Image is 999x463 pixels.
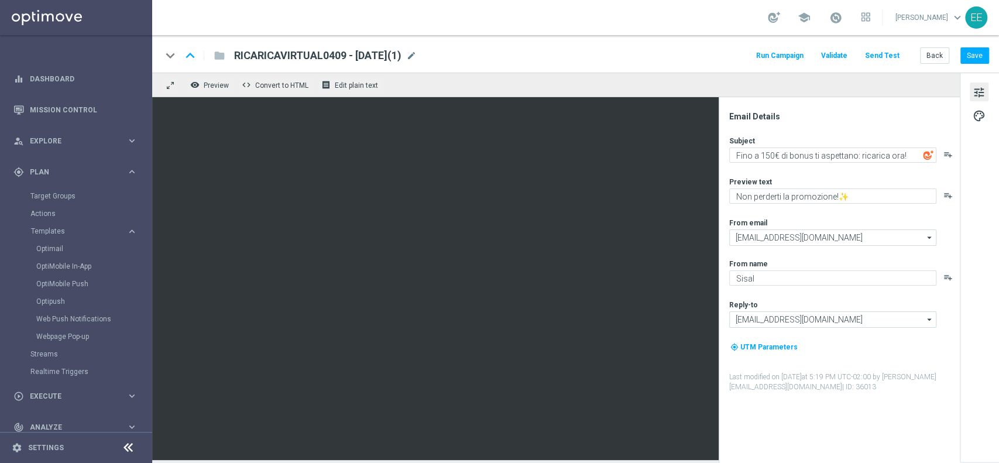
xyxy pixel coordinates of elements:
i: remove_red_eye [190,80,200,90]
button: receipt Edit plain text [318,77,383,92]
a: [PERSON_NAME]keyboard_arrow_down [894,9,965,26]
i: keyboard_arrow_up [181,47,199,64]
span: Preview [204,81,229,90]
button: Save [960,47,989,64]
span: mode_edit [406,50,417,61]
a: Webpage Pop-up [36,332,122,341]
span: Convert to HTML [255,81,308,90]
i: arrow_drop_down [924,230,936,245]
label: From name [729,259,768,269]
label: Last modified on [DATE] at 5:19 PM UTC-02:00 by [PERSON_NAME][EMAIL_ADDRESS][DOMAIN_NAME] [729,372,959,392]
i: keyboard_arrow_right [126,421,138,433]
div: Templates [30,222,151,345]
i: play_circle_outline [13,391,24,402]
button: Templates keyboard_arrow_right [30,227,138,236]
button: person_search Explore keyboard_arrow_right [13,136,138,146]
i: my_location [730,343,739,351]
a: Settings [28,444,64,451]
div: Dashboard [13,63,138,94]
i: arrow_drop_down [924,312,936,327]
button: play_circle_outline Execute keyboard_arrow_right [13,392,138,401]
button: Mission Control [13,105,138,115]
a: Streams [30,349,122,359]
button: my_location UTM Parameters [729,341,799,354]
div: Analyze [13,422,126,433]
div: Webpage Pop-up [36,328,151,345]
a: OptiMobile Push [36,279,122,289]
button: playlist_add [943,150,953,159]
i: track_changes [13,422,24,433]
a: Optimail [36,244,122,253]
button: remove_red_eye Preview [187,77,234,92]
a: Optipush [36,297,122,306]
span: Validate [821,52,847,60]
button: code Convert to HTML [239,77,314,92]
button: Back [920,47,949,64]
span: RICARICAVIRTUAL0409 - 04.09.2025(1) [234,49,401,63]
span: school [798,11,811,24]
i: settings [12,443,22,453]
i: receipt [321,80,331,90]
i: keyboard_arrow_right [126,226,138,237]
input: Select [729,311,936,328]
input: Select [729,229,936,246]
span: Edit plain text [335,81,378,90]
div: Explore [13,136,126,146]
button: tune [970,83,988,101]
a: Web Push Notifications [36,314,122,324]
button: track_changes Analyze keyboard_arrow_right [13,423,138,432]
button: playlist_add [943,273,953,282]
span: keyboard_arrow_down [951,11,964,24]
div: Realtime Triggers [30,363,151,380]
div: OptiMobile Push [36,275,151,293]
div: OptiMobile In-App [36,258,151,275]
span: tune [973,85,986,100]
div: Plan [13,167,126,177]
div: Optipush [36,293,151,310]
button: palette [970,106,988,125]
div: Email Details [729,111,959,122]
div: Streams [30,345,151,363]
span: Explore [30,138,126,145]
button: playlist_add [943,191,953,200]
a: Actions [30,209,122,218]
i: person_search [13,136,24,146]
span: Analyze [30,424,126,431]
div: Optimail [36,240,151,258]
div: Actions [30,205,151,222]
img: optiGenie.svg [923,150,933,160]
i: gps_fixed [13,167,24,177]
label: From email [729,218,767,228]
span: Execute [30,393,126,400]
span: UTM Parameters [740,343,798,351]
span: Templates [31,228,115,235]
a: Realtime Triggers [30,367,122,376]
span: palette [973,108,986,124]
div: Mission Control [13,94,138,125]
span: | ID: 36013 [842,383,876,391]
label: Subject [729,136,755,146]
label: Reply-to [729,300,758,310]
div: Web Push Notifications [36,310,151,328]
i: equalizer [13,74,24,84]
div: Execute [13,391,126,402]
div: EE [965,6,987,29]
a: Target Groups [30,191,122,201]
button: Validate [819,48,849,64]
i: keyboard_arrow_right [126,166,138,177]
button: equalizer Dashboard [13,74,138,84]
button: gps_fixed Plan keyboard_arrow_right [13,167,138,177]
label: Preview text [729,177,772,187]
div: Target Groups [30,187,151,205]
div: Templates [31,228,126,235]
i: keyboard_arrow_right [126,390,138,402]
